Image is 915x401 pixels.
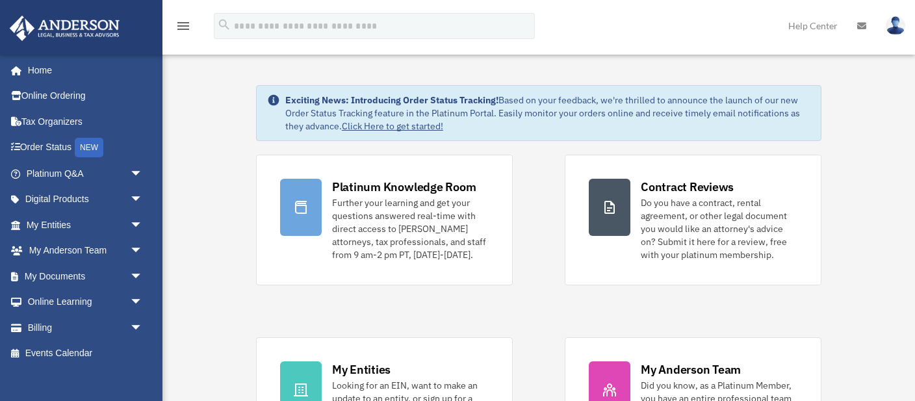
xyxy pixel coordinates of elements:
img: User Pic [886,16,905,35]
a: Digital Productsarrow_drop_down [9,187,162,213]
span: arrow_drop_down [130,187,156,213]
div: My Anderson Team [641,361,741,378]
img: Anderson Advisors Platinum Portal [6,16,123,41]
a: Tax Organizers [9,109,162,135]
i: menu [175,18,191,34]
a: Home [9,57,156,83]
a: My Anderson Teamarrow_drop_down [9,238,162,264]
a: menu [175,23,191,34]
a: Platinum Knowledge Room Further your learning and get your questions answered real-time with dire... [256,155,513,285]
a: Online Ordering [9,83,162,109]
span: arrow_drop_down [130,289,156,316]
a: Contract Reviews Do you have a contract, rental agreement, or other legal document you would like... [565,155,821,285]
div: Based on your feedback, we're thrilled to announce the launch of our new Order Status Tracking fe... [285,94,810,133]
span: arrow_drop_down [130,161,156,187]
div: NEW [75,138,103,157]
span: arrow_drop_down [130,315,156,341]
a: Online Learningarrow_drop_down [9,289,162,315]
div: Do you have a contract, rental agreement, or other legal document you would like an attorney's ad... [641,196,797,261]
div: Further your learning and get your questions answered real-time with direct access to [PERSON_NAM... [332,196,489,261]
a: Billingarrow_drop_down [9,315,162,341]
div: My Entities [332,361,391,378]
a: Click Here to get started! [342,120,443,132]
a: Platinum Q&Aarrow_drop_down [9,161,162,187]
span: arrow_drop_down [130,263,156,290]
a: Events Calendar [9,341,162,367]
strong: Exciting News: Introducing Order Status Tracking! [285,94,498,106]
div: Contract Reviews [641,179,734,195]
span: arrow_drop_down [130,212,156,239]
i: search [217,18,231,32]
span: arrow_drop_down [130,238,156,265]
a: Order StatusNEW [9,135,162,161]
div: Platinum Knowledge Room [332,179,476,195]
a: My Documentsarrow_drop_down [9,263,162,289]
a: My Entitiesarrow_drop_down [9,212,162,238]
